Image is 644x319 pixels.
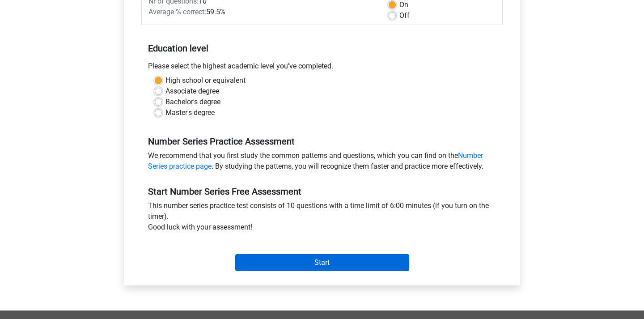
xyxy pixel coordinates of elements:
label: Master's degree [165,107,215,118]
label: Off [399,10,410,21]
div: 59.5% [142,7,382,17]
div: Please select the highest academic level you’ve completed. [141,61,503,75]
label: High school or equivalent [165,75,246,86]
h5: Education level [148,39,496,57]
span: Average % correct: [148,8,206,16]
label: Associate degree [165,86,219,97]
input: Start [235,254,409,271]
div: This number series practice test consists of 10 questions with a time limit of 6:00 minutes (if y... [141,200,503,236]
h5: Start Number Series Free Assessment [148,186,496,197]
label: Bachelor's degree [165,97,220,107]
h5: Number Series Practice Assessment [148,136,496,147]
div: We recommend that you first study the common patterns and questions, which you can find on the . ... [141,150,503,175]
